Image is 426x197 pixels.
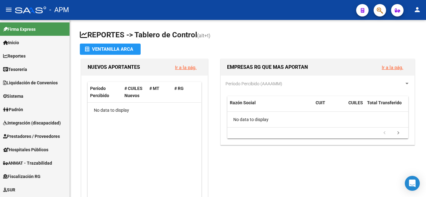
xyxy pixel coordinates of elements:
span: Tesorería [3,66,27,73]
span: # CUILES Nuevos [124,86,143,98]
mat-icon: person [414,6,421,13]
datatable-header-cell: Total Transferido [365,96,408,117]
mat-icon: menu [5,6,12,13]
datatable-header-cell: CUILES [346,96,365,117]
h1: REPORTES -> Tablero de Control [80,30,416,41]
span: (alt+t) [197,33,211,39]
button: Ir a la pág. [170,62,201,73]
span: Razón Social [230,100,256,105]
span: Período Percibido [90,86,109,98]
span: Hospitales Públicos [3,146,48,153]
datatable-header-cell: # CUILES Nuevos [122,82,147,102]
a: Ir a la pág. [175,65,196,70]
span: Reportes [3,53,26,59]
datatable-header-cell: Razón Social [227,96,313,117]
div: Ventanilla ARCA [85,44,136,55]
button: Ir a la pág. [377,62,408,73]
span: Período Percibido (AAAAMM) [225,81,282,86]
div: Open Intercom Messenger [405,176,420,191]
span: # MT [149,86,159,91]
div: No data to display [227,112,408,127]
span: Prestadores / Proveedores [3,133,60,140]
datatable-header-cell: # RG [172,82,197,102]
datatable-header-cell: CUIT [313,96,346,117]
datatable-header-cell: # MT [147,82,172,102]
span: CUILES [348,100,363,105]
span: CUIT [316,100,325,105]
span: Firma Express [3,26,36,33]
a: go to next page [392,130,404,137]
span: SUR [3,186,15,193]
span: Integración (discapacidad) [3,120,61,126]
span: Inicio [3,39,19,46]
span: Total Transferido [367,100,402,105]
span: ANMAT - Trazabilidad [3,160,52,167]
button: Ventanilla ARCA [80,44,141,55]
a: go to previous page [379,130,390,137]
datatable-header-cell: Período Percibido [88,82,122,102]
span: # RG [174,86,184,91]
span: EMPRESAS RG QUE MAS APORTAN [227,64,308,70]
div: No data to display [88,103,201,118]
span: NUEVOS APORTANTES [88,64,140,70]
span: - APM [49,3,69,17]
span: Sistema [3,93,23,100]
span: Liquidación de Convenios [3,79,58,86]
a: Ir a la pág. [382,65,403,70]
span: Fiscalización RG [3,173,41,180]
span: Padrón [3,106,23,113]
